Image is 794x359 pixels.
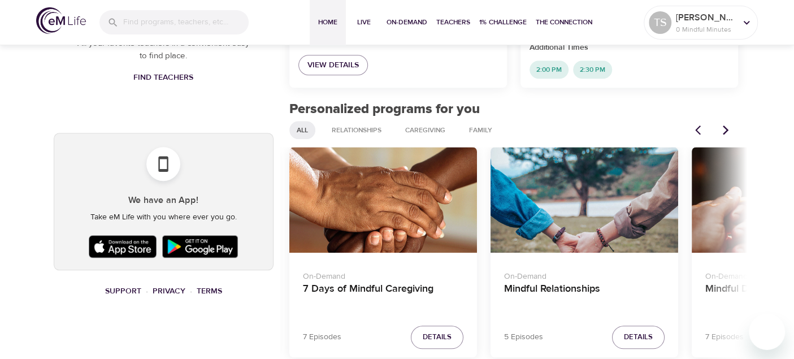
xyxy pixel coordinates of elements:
[289,121,315,139] div: All
[129,67,198,88] a: Find Teachers
[624,331,653,344] span: Details
[289,147,477,253] button: 7 Days of Mindful Caregiving
[676,24,736,34] p: 0 Mindful Minutes
[303,331,341,343] p: 7 Episodes
[504,266,665,283] p: On-Demand
[530,42,729,54] p: Additional Times
[387,16,427,28] span: On-Demand
[146,284,148,299] li: ·
[36,7,86,34] img: logo
[649,11,671,34] div: TS
[705,331,744,343] p: 7 Episodes
[54,284,274,299] nav: breadcrumb
[398,126,452,135] span: Caregiving
[153,286,185,296] a: Privacy
[105,286,141,296] a: Support
[749,314,785,350] iframe: Button to launch messaging window
[530,60,569,79] div: 2:00 PM
[190,284,192,299] li: ·
[462,121,500,139] div: Family
[307,58,359,72] span: View Details
[491,147,678,253] button: Mindful Relationships
[290,126,315,135] span: All
[197,286,222,296] a: Terms
[530,65,569,75] span: 2:00 PM
[324,121,389,139] div: Relationships
[303,283,463,310] h4: 7 Days of Mindful Caregiving
[462,126,499,135] span: Family
[123,10,249,34] input: Find programs, teachers, etc...
[325,126,388,135] span: Relationships
[289,101,739,118] h2: Personalized programs for you
[133,71,193,85] span: Find Teachers
[504,283,665,310] h4: Mindful Relationships
[159,232,241,261] img: Google Play Store
[713,118,738,142] button: Next items
[86,232,159,261] img: Apple App Store
[676,11,736,24] p: [PERSON_NAME]
[298,55,368,76] a: View Details
[350,16,378,28] span: Live
[504,331,543,343] p: 5 Episodes
[573,65,612,75] span: 2:30 PM
[63,211,264,223] p: Take eM Life with you where ever you go.
[411,326,463,349] button: Details
[303,266,463,283] p: On-Demand
[688,118,713,142] button: Previous items
[63,194,264,206] h5: We have an App!
[436,16,470,28] span: Teachers
[612,326,665,349] button: Details
[573,60,612,79] div: 2:30 PM
[479,16,527,28] span: 1% Challenge
[398,121,453,139] div: Caregiving
[423,331,452,344] span: Details
[314,16,341,28] span: Home
[76,37,251,63] p: All your favorite teachers in a convienient easy to find place.
[536,16,592,28] span: The Connection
